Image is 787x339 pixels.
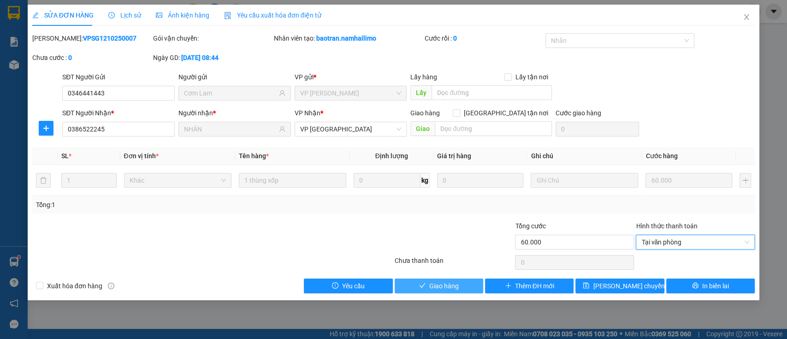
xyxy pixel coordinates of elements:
label: Hình thức thanh toán [636,222,697,230]
span: Giao hàng [410,109,440,117]
div: Chưa thanh toán [394,256,515,272]
span: edit [32,12,39,18]
span: VP Nhận [295,109,320,117]
span: clock-circle [108,12,115,18]
span: plus [39,125,53,132]
span: Lịch sử [108,12,141,19]
span: Nhận: [108,9,130,18]
div: Nhân viên tạo: [274,33,423,43]
div: VP gửi [295,72,407,82]
span: close [743,13,750,21]
span: SL [61,152,69,160]
div: kha [108,30,182,41]
button: plus [740,173,751,188]
button: plus [39,121,53,136]
button: plusThêm ĐH mới [485,279,574,293]
input: Cước giao hàng [556,122,639,137]
b: VPSG1210250007 [83,35,136,42]
div: VP [PERSON_NAME] [108,8,182,30]
span: [PERSON_NAME] chuyển hoàn [593,281,680,291]
div: Cước rồi : [425,33,544,43]
div: VP [GEOGRAPHIC_DATA] [8,8,101,30]
span: exclamation-circle [332,282,338,290]
span: SỬA ĐƠN HÀNG [32,12,94,19]
span: kg [420,173,430,188]
img: icon [224,12,231,19]
span: Tên hàng [239,152,269,160]
span: Tại văn phòng [641,235,749,249]
input: Dọc đường [432,85,552,100]
b: 0 [68,54,72,61]
span: Khác [130,173,226,187]
label: Cước giao hàng [556,109,601,117]
div: Người gửi [178,72,291,82]
button: save[PERSON_NAME] chuyển hoàn [575,279,664,293]
span: Gửi: [8,9,22,18]
div: Gói vận chuyển: [153,33,272,43]
div: Tổng: 1 [36,200,304,210]
span: Xuất hóa đơn hàng [43,281,106,291]
span: save [583,282,589,290]
b: 0 [453,35,457,42]
span: Lấy [410,85,432,100]
span: check [419,282,426,290]
span: VP chợ Mũi Né [300,122,402,136]
span: Yêu cầu [342,281,365,291]
button: Close [734,5,759,30]
input: Dọc đường [435,121,552,136]
div: 50.000 [7,59,103,71]
span: Đơn vị tính [124,152,159,160]
span: picture [156,12,162,18]
span: Lấy hàng [410,73,437,81]
span: [GEOGRAPHIC_DATA] tận nơi [460,108,552,118]
div: A.HIẾU [8,30,101,41]
input: VD: Bàn, Ghế [239,173,346,188]
button: exclamation-circleYêu cầu [304,279,392,293]
b: [DATE] 08:44 [181,54,219,61]
span: printer [692,282,698,290]
span: Tổng cước [515,222,545,230]
div: Ngày GD: [153,53,272,63]
span: VP Phạm Ngũ Lão [300,86,402,100]
div: SĐT Người Nhận [62,108,175,118]
span: plus [505,282,511,290]
input: Ghi Chú [531,173,638,188]
span: info-circle [108,283,114,289]
span: Lấy tận nơi [512,72,552,82]
div: Người nhận [178,108,291,118]
span: Giao [410,121,435,136]
button: printerIn biên lai [666,279,755,293]
span: user [279,90,285,96]
span: Ảnh kiện hàng [156,12,209,19]
input: 0 [437,173,524,188]
div: SĐT Người Gửi [62,72,175,82]
b: baotran.namhailimo [316,35,376,42]
div: [PERSON_NAME]: [32,33,151,43]
button: delete [36,173,51,188]
span: In biên lai [702,281,729,291]
span: user [279,126,285,132]
div: Chưa cước : [32,53,151,63]
button: checkGiao hàng [395,279,483,293]
span: CR : [7,60,21,70]
span: Giao hàng [429,281,459,291]
div: 0902770322 [8,41,101,54]
input: 0 [645,173,732,188]
span: Giá trị hàng [437,152,471,160]
input: Tên người nhận [184,124,277,134]
span: Cước hàng [645,152,677,160]
span: Định lượng [375,152,408,160]
span: Thêm ĐH mới [515,281,554,291]
input: Tên người gửi [184,88,277,98]
div: 0368407938 [108,41,182,54]
span: Yêu cầu xuất hóa đơn điện tử [224,12,321,19]
th: Ghi chú [527,147,642,165]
